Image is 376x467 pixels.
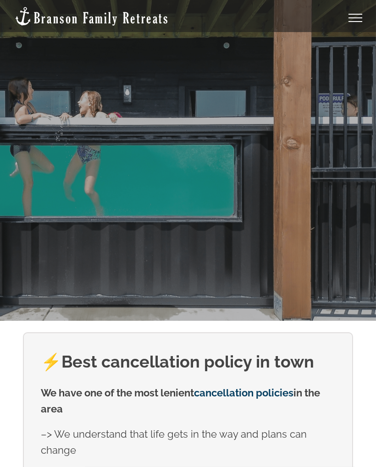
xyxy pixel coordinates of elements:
[41,426,335,458] p: –> We understand that life gets in the way and plans can change
[41,387,320,415] strong: We have one of the most lenient in the area
[41,350,335,373] h2: ⚡️
[14,6,169,27] img: Branson Family Retreats Logo
[61,352,314,371] strong: Best cancellation policy in town
[337,14,374,22] a: Toggle Menu
[194,387,293,399] a: cancellation policies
